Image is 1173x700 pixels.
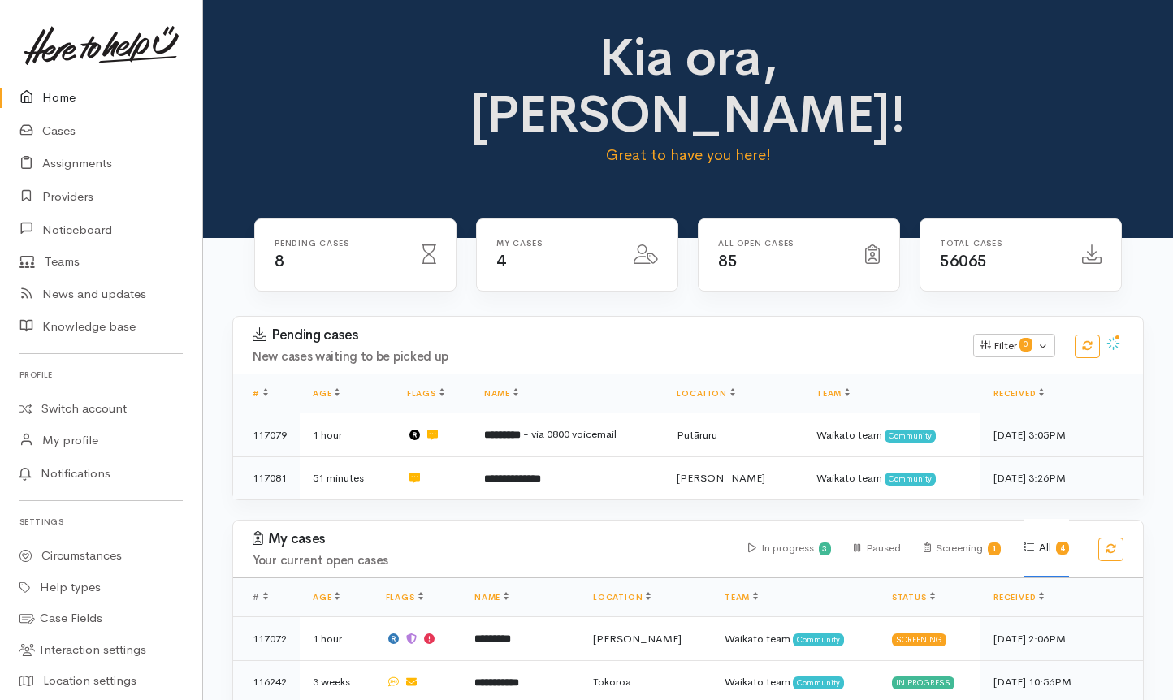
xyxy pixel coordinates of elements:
[677,428,717,442] span: Putāruru
[992,543,997,554] b: 1
[253,531,729,547] h3: My cases
[253,350,954,364] h4: New cases waiting to be picked up
[816,388,850,399] a: Team
[1024,519,1069,577] div: All
[300,456,394,499] td: 51 minutes
[822,543,827,554] b: 3
[892,676,954,689] div: In progress
[980,413,1143,457] td: [DATE] 3:05PM
[275,251,284,271] span: 8
[233,413,300,457] td: 117079
[300,617,373,661] td: 1 hour
[19,364,183,386] h6: Profile
[892,592,935,603] a: Status
[718,251,737,271] span: 85
[1060,542,1065,553] b: 4
[465,29,911,144] h1: Kia ora, [PERSON_NAME]!
[523,427,617,441] span: - via 0800 voicemail
[496,251,506,271] span: 4
[993,388,1044,399] a: Received
[803,413,980,457] td: Waikato team
[793,676,844,689] span: Community
[677,388,734,399] a: Location
[313,388,340,399] a: Age
[484,388,518,399] a: Name
[313,592,340,603] a: Age
[718,239,846,248] h6: All Open cases
[407,388,444,399] a: Flags
[275,239,402,248] h6: Pending cases
[993,592,1044,603] a: Received
[924,520,1002,577] div: Screening
[253,592,268,603] span: #
[940,251,987,271] span: 56065
[253,388,268,399] a: #
[233,617,300,661] td: 117072
[885,473,936,486] span: Community
[803,456,980,499] td: Waikato team
[712,617,879,661] td: Waikato team
[973,334,1055,358] button: Filter0
[892,633,946,646] div: Screening
[19,511,183,533] h6: Settings
[253,554,729,568] h4: Your current open cases
[300,413,394,457] td: 1 hour
[593,592,651,603] a: Location
[725,592,758,603] a: Team
[233,456,300,499] td: 117081
[748,520,832,577] div: In progress
[793,633,844,646] span: Community
[593,675,631,689] span: Tokoroa
[474,592,509,603] a: Name
[980,456,1143,499] td: [DATE] 3:26PM
[253,327,954,344] h3: Pending cases
[940,239,1063,248] h6: Total cases
[854,520,900,577] div: Paused
[677,471,765,485] span: [PERSON_NAME]
[386,592,423,603] a: Flags
[465,144,911,166] p: Great to have you here!
[496,239,614,248] h6: My cases
[593,632,682,646] span: [PERSON_NAME]
[885,430,936,443] span: Community
[1019,338,1032,351] span: 0
[980,617,1143,661] td: [DATE] 2:06PM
